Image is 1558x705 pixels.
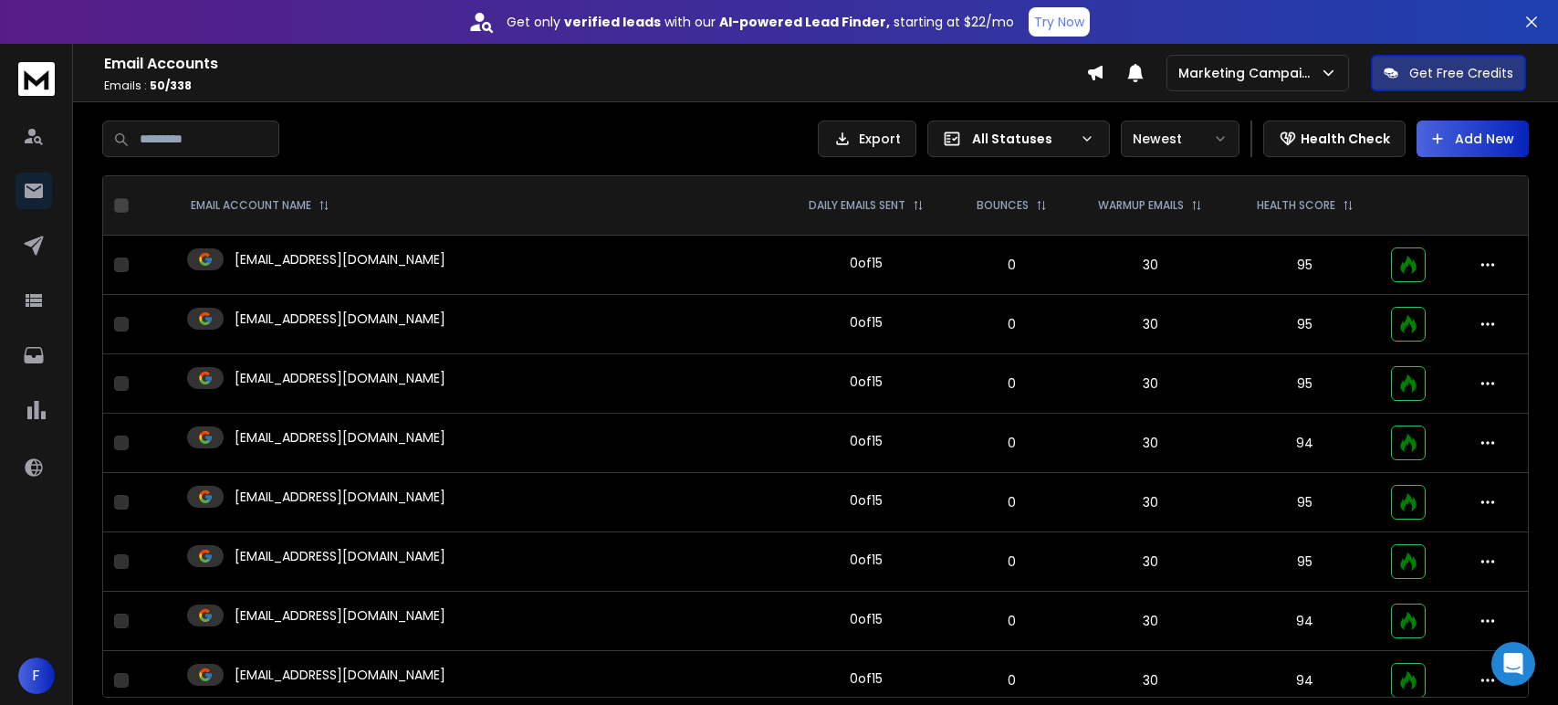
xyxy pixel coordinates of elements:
p: Get only with our starting at $22/mo [507,13,1014,31]
p: All Statuses [972,130,1072,148]
td: 30 [1071,295,1229,354]
td: 95 [1229,295,1380,354]
div: EMAIL ACCOUNT NAME [191,198,329,213]
p: [EMAIL_ADDRESS][DOMAIN_NAME] [235,310,445,328]
button: Get Free Credits [1371,55,1526,91]
div: 0 of 15 [850,669,883,688]
button: Health Check [1263,121,1406,157]
button: Newest [1121,121,1239,157]
p: 0 [963,434,1060,452]
td: 30 [1071,532,1229,592]
button: F [18,658,55,694]
p: Try Now [1034,13,1084,31]
h1: Email Accounts [104,53,1086,75]
td: 30 [1071,592,1229,651]
div: 0 of 15 [850,491,883,510]
p: Health Check [1301,130,1390,148]
p: BOUNCES [977,198,1029,213]
p: [EMAIL_ADDRESS][DOMAIN_NAME] [235,250,445,268]
p: 0 [963,671,1060,689]
p: 0 [963,612,1060,630]
p: [EMAIL_ADDRESS][DOMAIN_NAME] [235,369,445,387]
div: 0 of 15 [850,610,883,628]
span: 50 / 338 [150,78,192,93]
td: 94 [1229,414,1380,473]
p: WARMUP EMAILS [1098,198,1184,213]
p: [EMAIL_ADDRESS][DOMAIN_NAME] [235,547,445,565]
div: 0 of 15 [850,373,883,391]
td: 30 [1071,354,1229,414]
button: Add New [1417,121,1529,157]
div: 0 of 15 [850,313,883,331]
strong: AI-powered Lead Finder, [719,13,890,31]
img: logo [18,62,55,96]
td: 30 [1071,473,1229,532]
p: 0 [963,493,1060,511]
td: 30 [1071,236,1229,295]
div: 0 of 15 [850,254,883,272]
div: 0 of 15 [850,551,883,569]
td: 95 [1229,532,1380,592]
td: 30 [1071,414,1229,473]
button: Try Now [1029,7,1090,37]
p: Marketing Campaign [1178,64,1320,82]
p: HEALTH SCORE [1257,198,1335,213]
p: [EMAIL_ADDRESS][DOMAIN_NAME] [235,428,445,447]
td: 94 [1229,592,1380,651]
p: 0 [963,374,1060,393]
button: Export [818,121,916,157]
p: 0 [963,256,1060,274]
p: DAILY EMAILS SENT [809,198,905,213]
p: 0 [963,552,1060,571]
td: 95 [1229,473,1380,532]
p: [EMAIL_ADDRESS][DOMAIN_NAME] [235,606,445,625]
td: 95 [1229,354,1380,414]
p: [EMAIL_ADDRESS][DOMAIN_NAME] [235,488,445,506]
div: Open Intercom Messenger [1491,642,1535,686]
p: 0 [963,315,1060,333]
td: 95 [1229,236,1380,295]
div: 0 of 15 [850,432,883,450]
p: Emails : [104,79,1086,93]
p: Get Free Credits [1409,64,1513,82]
p: [EMAIL_ADDRESS][DOMAIN_NAME] [235,666,445,684]
strong: verified leads [564,13,661,31]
